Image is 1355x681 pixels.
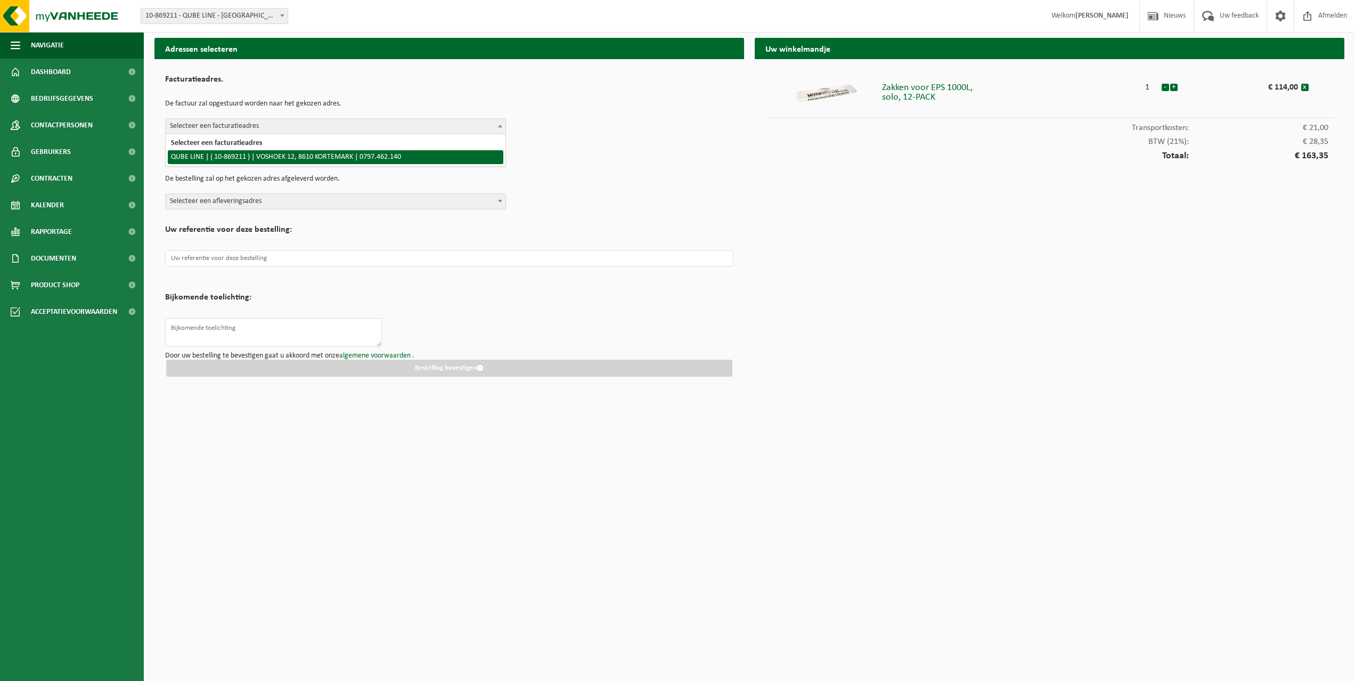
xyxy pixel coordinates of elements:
[765,146,1334,161] div: Totaal:
[165,170,733,188] p: De bestelling zal op het gekozen adres afgeleverd worden.
[31,165,72,192] span: Contracten
[1301,84,1309,91] button: x
[765,132,1334,146] div: BTW (21%):
[165,250,733,266] input: Uw referentie voor deze bestelling
[168,150,503,164] li: QUBE LINE | ( 10-869211 ) | VOSHOEK 12, 8610 KORTEMARK | 0797.462.140
[165,193,506,209] span: Selecteer een afleveringsadres
[31,245,76,272] span: Documenten
[1189,151,1328,161] span: € 163,35
[795,78,859,110] img: 01-001075
[765,118,1334,132] div: Transportkosten:
[1189,137,1328,146] span: € 28,35
[165,352,733,360] p: Door uw bestelling te bevestigen gaat u akkoord met onze
[165,225,733,240] h2: Uw referentie voor deze bestelling:
[31,272,79,298] span: Product Shop
[31,298,117,325] span: Acceptatievoorwaarden
[141,8,288,24] span: 10-869211 - QUBE LINE - KORTEMARK
[1075,12,1129,20] strong: [PERSON_NAME]
[1189,124,1328,132] span: € 21,00
[1217,78,1301,92] div: € 114,00
[882,78,1133,102] div: Zakken voor EPS 1000L, solo, 12-PACK
[339,352,414,360] a: algemene voorwaarden .
[165,75,733,90] h2: Facturatieadres.
[31,139,71,165] span: Gebruikers
[31,59,71,85] span: Dashboard
[31,32,64,59] span: Navigatie
[1162,84,1169,91] button: -
[168,136,503,150] li: Selecteer een facturatieadres
[31,218,72,245] span: Rapportage
[141,9,288,23] span: 10-869211 - QUBE LINE - KORTEMARK
[1133,78,1161,92] div: 1
[755,38,1344,59] h2: Uw winkelmandje
[166,360,732,377] button: Bestelling bevestigen
[165,293,251,307] h2: Bijkomende toelichting:
[1170,84,1178,91] button: +
[166,194,505,209] span: Selecteer een afleveringsadres
[31,85,93,112] span: Bedrijfsgegevens
[166,119,505,134] span: Selecteer een facturatieadres
[165,95,733,113] p: De factuur zal opgestuurd worden naar het gekozen adres.
[31,192,64,218] span: Kalender
[154,38,744,59] h2: Adressen selecteren
[165,118,506,134] span: Selecteer een facturatieadres
[31,112,93,139] span: Contactpersonen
